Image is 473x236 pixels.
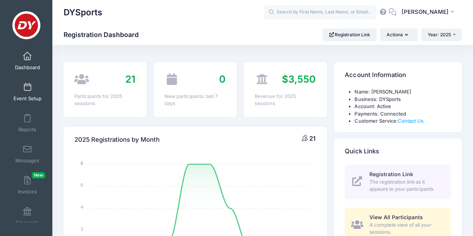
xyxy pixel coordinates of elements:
[10,172,45,198] a: InvoicesNew
[10,110,45,136] a: Reports
[74,129,160,150] h4: 2025 Registrations by Month
[322,28,377,41] a: Registration Link
[421,28,462,41] button: Year: 2025
[369,221,442,236] span: A complete view of all your sessions.
[13,95,42,102] span: Event Setup
[10,203,45,229] a: Financials
[74,93,135,107] div: Participants for 2025 sessions
[64,4,102,21] h1: DYSports
[401,8,448,16] span: [PERSON_NAME]
[345,65,406,86] h4: Account Information
[354,96,451,103] li: Business: DYSports
[428,32,451,37] span: Year: 2025
[309,135,316,142] span: 21
[80,182,83,188] tspan: 6
[15,64,40,71] span: Dashboard
[12,11,40,39] img: DYSports
[64,31,145,39] h1: Registration Dashboard
[380,28,417,41] button: Actions
[18,189,37,195] span: Invoices
[32,172,45,178] span: New
[354,88,451,96] li: Name: [PERSON_NAME]
[10,79,45,105] a: Event Setup
[255,93,316,107] div: Revenue for 2025 sessions
[345,141,379,162] h4: Quick Links
[81,226,83,232] tspan: 2
[264,5,376,20] input: Search by First Name, Last Name, or Email...
[354,117,451,125] li: Customer Service:
[354,110,451,118] li: Payments: Connected
[282,73,316,85] span: $3,550
[354,103,451,110] li: Account: Active
[15,157,39,164] span: Messages
[18,126,36,133] span: Reports
[397,118,423,124] a: Contact Us
[16,220,39,226] span: Financials
[10,48,45,74] a: Dashboard
[345,165,451,199] a: Registration Link The registration link as it appears to your participants.
[125,73,135,85] span: 21
[369,178,442,193] span: The registration link as it appears to your participants.
[396,4,462,21] button: [PERSON_NAME]
[80,160,83,166] tspan: 8
[165,93,225,107] div: New participants: last 7 days
[369,214,423,220] span: View All Participants
[219,73,225,85] span: 0
[80,204,83,210] tspan: 4
[10,141,45,167] a: Messages
[369,171,413,177] span: Registration Link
